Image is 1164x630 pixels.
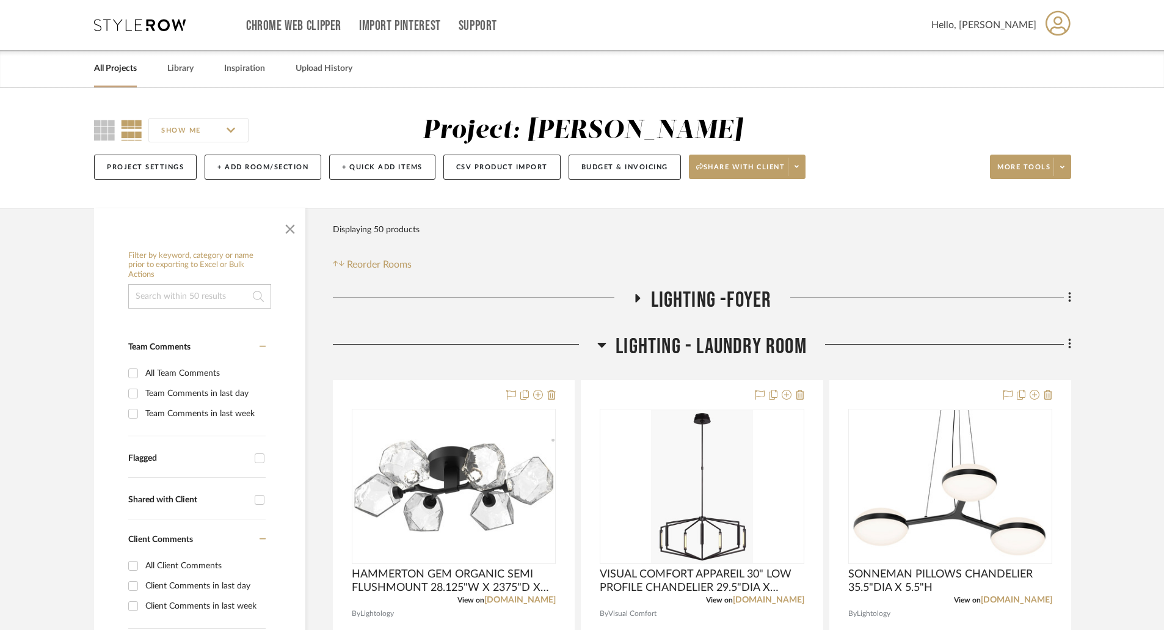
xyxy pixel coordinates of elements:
[651,410,753,563] img: VISUAL COMFORT APPAREIL 30" LOW PROFILE CHANDELIER 29.5"DIA X 14.75"H 50.75""OAH 22"MINOAH
[651,287,772,313] span: LIGHTING -FOYER
[352,608,360,620] span: By
[706,596,733,604] span: View on
[205,155,321,180] button: + Add Room/Section
[733,596,804,604] a: [DOMAIN_NAME]
[849,409,1052,563] div: 0
[459,21,497,31] a: Support
[145,364,263,383] div: All Team Comments
[600,568,804,595] span: VISUAL COMFORT APPAREIL 30" LOW PROFILE CHANDELIER 29.5"DIA X 14.75"H 50.75""OAH 22"MINOAH
[246,21,341,31] a: Chrome Web Clipper
[443,155,561,180] button: CSV Product Import
[990,155,1071,179] button: More tools
[484,596,556,604] a: [DOMAIN_NAME]
[569,155,681,180] button: Budget & Invoicing
[981,596,1052,604] a: [DOMAIN_NAME]
[360,608,394,620] span: Lightology
[608,608,657,620] span: Visual Comfort
[94,60,137,77] a: All Projects
[128,453,249,464] div: Flagged
[296,60,352,77] a: Upload History
[145,556,263,576] div: All Client Comments
[848,568,1052,595] span: SONNEMAN PILLOWS CHANDELIER 35.5"DIA X 5.5"H
[689,155,806,179] button: Share with client
[616,334,807,360] span: LIGHTING - LAUNDRY ROOM
[347,257,412,272] span: Reorder Rooms
[128,343,191,351] span: Team Comments
[145,576,263,596] div: Client Comments in last day
[333,257,412,272] button: Reorder Rooms
[128,495,249,505] div: Shared with Client
[600,409,803,563] div: 0
[457,596,484,604] span: View on
[128,535,193,544] span: Client Comments
[128,251,271,280] h6: Filter by keyword, category or name prior to exporting to Excel or Bulk Actions
[128,284,271,309] input: Search within 50 results
[997,163,1050,181] span: More tools
[145,404,263,423] div: Team Comments in last week
[857,608,890,620] span: Lightology
[600,608,608,620] span: By
[224,60,265,77] a: Inspiration
[931,18,1036,32] span: Hello, [PERSON_NAME]
[353,439,555,533] img: HAMMERTON GEM ORGANIC SEMI FLUSHMOUNT 28.125"W X 2375"D X 8.3125"H
[853,410,1047,563] img: SONNEMAN PILLOWS CHANDELIER 35.5"DIA X 5.5"H
[352,568,556,595] span: HAMMERTON GEM ORGANIC SEMI FLUSHMOUNT 28.125"W X 2375"D X 8.3125"H
[329,155,435,180] button: + Quick Add Items
[359,21,441,31] a: Import Pinterest
[145,596,263,616] div: Client Comments in last week
[145,384,263,403] div: Team Comments in last day
[167,60,194,77] a: Library
[696,163,785,181] span: Share with client
[333,218,420,242] div: Displaying 50 products
[954,596,981,604] span: View on
[278,214,302,239] button: Close
[848,608,857,620] span: By
[423,118,743,144] div: Project: [PERSON_NAME]
[94,155,197,180] button: Project Settings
